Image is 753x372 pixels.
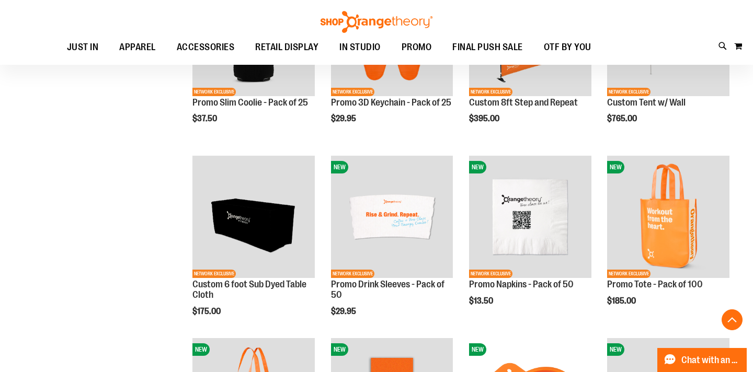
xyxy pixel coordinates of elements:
div: product [464,150,597,332]
span: JUST IN [67,36,99,59]
div: product [187,150,320,337]
span: $175.00 [192,307,222,316]
span: NEW [607,343,624,356]
img: Promo Drink Sleeves - Pack of 50 [331,156,453,278]
a: Custom 6 foot Sub Dyed Table Cloth [192,279,306,300]
span: NEW [331,161,348,173]
span: ACCESSORIES [177,36,235,59]
span: APPAREL [119,36,156,59]
button: Back To Top [722,309,743,330]
span: $29.95 [331,307,358,316]
span: $37.50 [192,114,219,123]
img: Shop Orangetheory [319,11,434,33]
a: Promo 3D Keychain - Pack of 25 [331,97,451,108]
span: NEW [469,343,486,356]
a: Promo Tote - Pack of 100NEWNETWORK EXCLUSIVE [607,156,729,280]
span: NEW [607,161,624,173]
img: OTF 6 foot Sub Dyed Table Cloth [192,156,315,278]
span: IN STUDIO [339,36,381,59]
span: NETWORK EXCLUSIVE [331,270,374,278]
a: Promo Drink Sleeves - Pack of 50 [331,279,444,300]
a: Promo Drink Sleeves - Pack of 50NEWNETWORK EXCLUSIVE [331,156,453,280]
span: NETWORK EXCLUSIVE [469,270,512,278]
div: product [326,150,459,342]
div: product [602,150,735,332]
a: Promo Napkins - Pack of 50NEWNETWORK EXCLUSIVE [469,156,591,280]
span: NEW [331,343,348,356]
span: $185.00 [607,296,637,306]
img: Promo Tote - Pack of 100 [607,156,729,278]
span: NETWORK EXCLUSIVE [192,88,236,96]
a: Promo Slim Coolie - Pack of 25 [192,97,308,108]
a: Promo Tote - Pack of 100 [607,279,703,289]
a: Promo Napkins - Pack of 50 [469,279,574,289]
img: Promo Napkins - Pack of 50 [469,156,591,278]
span: NETWORK EXCLUSIVE [607,88,651,96]
button: Chat with an Expert [657,348,747,372]
span: NEW [192,343,210,356]
a: OTF 6 foot Sub Dyed Table ClothNETWORK EXCLUSIVE [192,156,315,280]
span: NETWORK EXCLUSIVE [331,88,374,96]
span: NEW [469,161,486,173]
span: $29.95 [331,114,358,123]
span: NETWORK EXCLUSIVE [469,88,512,96]
span: PROMO [402,36,432,59]
span: RETAIL DISPLAY [255,36,318,59]
span: $765.00 [607,114,638,123]
a: Custom Tent w/ Wall [607,97,686,108]
span: FINAL PUSH SALE [452,36,523,59]
span: NETWORK EXCLUSIVE [607,270,651,278]
span: NETWORK EXCLUSIVE [192,270,236,278]
span: $395.00 [469,114,501,123]
a: Custom 8ft Step and Repeat [469,97,578,108]
span: $13.50 [469,296,495,306]
span: Chat with an Expert [681,355,740,365]
span: OTF BY YOU [544,36,591,59]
